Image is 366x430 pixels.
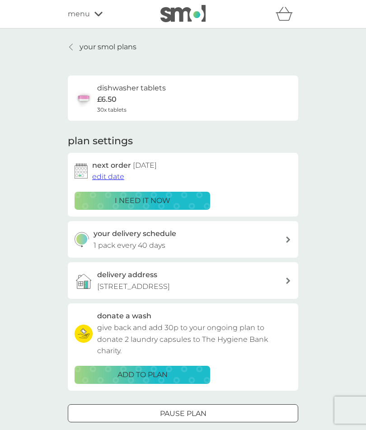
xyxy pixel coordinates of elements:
[133,161,157,170] span: [DATE]
[92,171,124,183] button: edit date
[94,240,165,251] p: 1 pack every 40 days
[68,404,298,422] button: Pause plan
[75,192,210,210] button: i need it now
[97,269,157,281] h3: delivery address
[97,82,166,94] h6: dishwasher tablets
[68,41,136,53] a: your smol plans
[68,262,298,299] a: delivery address[STREET_ADDRESS]
[75,366,210,384] button: ADD TO PLAN
[94,228,176,240] h3: your delivery schedule
[80,41,136,53] p: your smol plans
[115,195,170,207] p: i need it now
[92,160,157,171] h2: next order
[68,221,298,258] button: your delivery schedule1 pack every 40 days
[97,94,117,105] p: £6.50
[68,8,90,20] span: menu
[276,5,298,23] div: basket
[160,5,206,22] img: smol
[97,322,291,357] p: give back and add 30p to your ongoing plan to donate 2 laundry capsules to The Hygiene Bank charity.
[117,369,168,381] p: ADD TO PLAN
[75,89,93,107] img: dishwasher tablets
[97,281,170,293] p: [STREET_ADDRESS]
[97,310,151,322] h3: donate a wash
[97,105,127,114] span: 30x tablets
[92,172,124,181] span: edit date
[160,408,206,420] p: Pause plan
[68,134,133,148] h2: plan settings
